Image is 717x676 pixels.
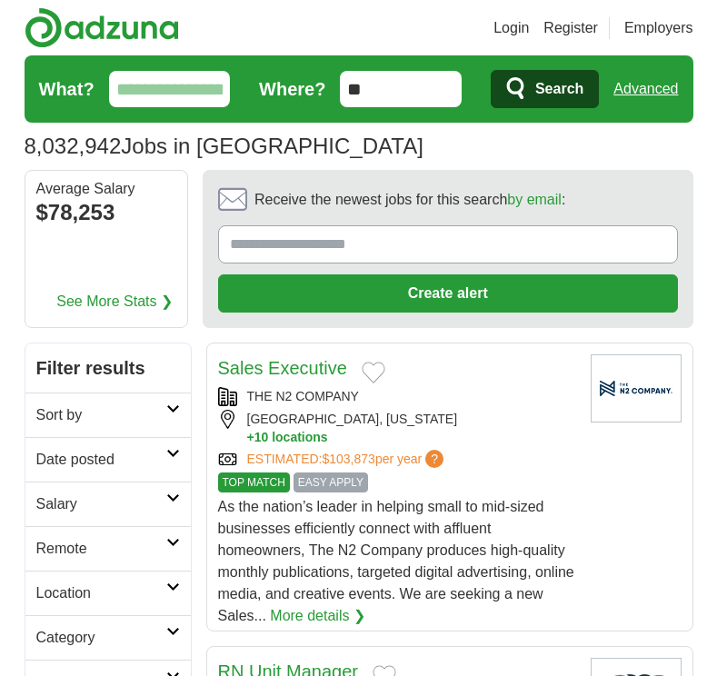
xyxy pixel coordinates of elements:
[36,582,166,604] h2: Location
[25,571,191,615] a: Location
[507,192,562,207] a: by email
[254,189,565,211] span: Receive the newest jobs for this search :
[493,17,529,39] a: Login
[591,354,682,422] img: Company logo
[294,472,368,492] span: EASY APPLY
[322,452,374,466] span: $103,873
[624,17,693,39] a: Employers
[25,482,191,526] a: Salary
[259,75,325,103] label: Where?
[218,358,347,378] a: Sales Executive
[270,605,365,627] a: More details ❯
[25,134,423,158] h1: Jobs in [GEOGRAPHIC_DATA]
[36,493,166,515] h2: Salary
[613,71,678,107] a: Advanced
[218,472,290,492] span: TOP MATCH
[247,450,448,469] a: ESTIMATED:$103,873per year?
[36,538,166,560] h2: Remote
[25,615,191,660] a: Category
[491,70,599,108] button: Search
[36,449,166,471] h2: Date posted
[39,75,95,103] label: What?
[36,196,176,229] div: $78,253
[218,387,576,406] div: THE N2 COMPANY
[25,437,191,482] a: Date posted
[25,7,179,48] img: Adzuna logo
[247,429,254,446] span: +
[25,526,191,571] a: Remote
[543,17,598,39] a: Register
[218,274,678,313] button: Create alert
[425,450,443,468] span: ?
[36,627,166,649] h2: Category
[362,362,385,383] button: Add to favorite jobs
[25,130,122,163] span: 8,032,942
[25,343,191,393] h2: Filter results
[36,404,166,426] h2: Sort by
[218,410,576,446] div: [GEOGRAPHIC_DATA], [US_STATE]
[56,291,173,313] a: See More Stats ❯
[247,429,576,446] button: +10 locations
[25,393,191,437] a: Sort by
[36,182,176,196] div: Average Salary
[218,499,574,623] span: As the nation’s leader in helping small to mid-sized businesses efficiently connect with affluent...
[535,71,583,107] span: Search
